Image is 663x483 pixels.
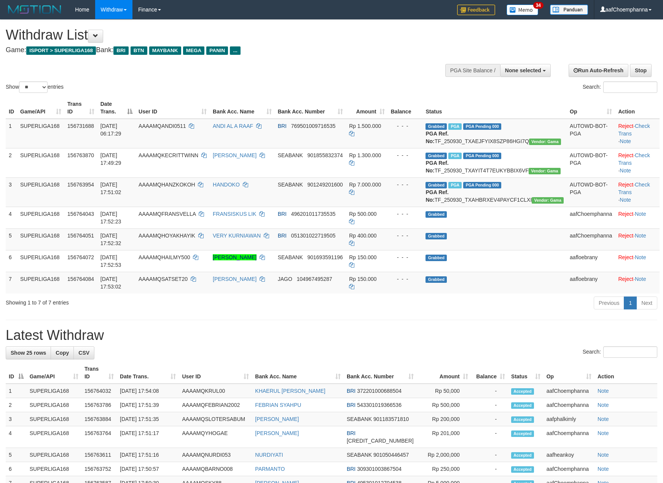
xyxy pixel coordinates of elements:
td: - [471,384,508,398]
div: - - - [391,253,420,261]
th: Bank Acc. Number: activate to sort column ascending [344,362,417,384]
a: Note [620,167,631,174]
td: 3 [6,177,17,207]
label: Show entries [6,81,64,93]
span: [DATE] 06:17:29 [100,123,121,137]
td: SUPERLIGA168 [17,250,64,272]
span: Vendor URL: https://trx31.1velocity.biz [529,168,561,174]
td: 5 [6,228,17,250]
a: PARMANTO [255,466,285,472]
th: Balance: activate to sort column ascending [471,362,508,384]
td: SUPERLIGA168 [27,448,81,462]
td: [DATE] 17:51:35 [117,412,179,426]
th: Action [615,97,660,119]
img: Feedback.jpg [457,5,495,15]
span: AAAAMQHOYAKHAYIK [139,233,195,239]
div: - - - [391,275,420,283]
span: SEABANK [278,182,303,188]
span: BRI [347,430,355,436]
td: [DATE] 17:51:16 [117,448,179,462]
td: aafChoemphanna [543,462,594,476]
td: 156763884 [81,412,117,426]
td: · [615,250,660,272]
td: · [615,228,660,250]
a: [PERSON_NAME] [255,430,299,436]
a: Reject [618,182,633,188]
td: · · [615,119,660,148]
input: Search: [603,346,657,358]
img: panduan.png [550,5,588,15]
th: Date Trans.: activate to sort column descending [97,97,135,119]
span: Grabbed [426,211,447,218]
span: Copy 901249201600 to clipboard [307,182,343,188]
td: AAAAMQNURDI053 [179,448,252,462]
a: ANDI AL A RAAF [213,123,253,129]
a: Note [598,416,609,422]
a: Previous [594,296,624,309]
th: Status: activate to sort column ascending [508,362,543,384]
a: Run Auto-Refresh [569,64,628,77]
th: Trans ID: activate to sort column ascending [64,97,97,119]
td: SUPERLIGA168 [17,148,64,177]
span: Accepted [511,430,534,437]
td: 6 [6,250,17,272]
td: 6 [6,462,27,476]
span: AAAAMQFRANSVELLA [139,211,196,217]
span: Rp 1.300.000 [349,152,381,158]
td: 156763611 [81,448,117,462]
td: aafloebrany [567,250,615,272]
span: AAAAMQANDI0511 [139,123,186,129]
th: Amount: activate to sort column ascending [346,97,388,119]
td: · · [615,148,660,177]
a: Note [598,466,609,472]
span: BRI [347,466,355,472]
td: - [471,426,508,448]
td: 4 [6,426,27,448]
a: Next [636,296,657,309]
a: Copy [51,346,74,359]
td: Rp 250,000 [417,462,471,476]
td: 4 [6,207,17,228]
td: AUTOWD-BOT-PGA [567,177,615,207]
span: Marked by aafsengchandara [448,182,462,188]
td: SUPERLIGA168 [27,384,81,398]
span: Rp 150.000 [349,276,376,282]
td: Rp 50,000 [417,384,471,398]
span: Copy 901855832374 to clipboard [307,152,343,158]
span: Copy 104967495287 to clipboard [296,276,332,282]
a: Check Trans [618,182,650,195]
a: [PERSON_NAME] [213,276,257,282]
span: AAAAMQHAILMY500 [139,254,190,260]
label: Search: [583,81,657,93]
span: [DATE] 17:52:53 [100,254,121,268]
td: [DATE] 17:51:39 [117,398,179,412]
span: AAAAMQSATSET20 [139,276,188,282]
th: User ID: activate to sort column ascending [135,97,210,119]
td: 3 [6,412,27,426]
td: SUPERLIGA168 [17,228,64,250]
div: PGA Site Balance / [445,64,500,77]
a: Note [598,452,609,458]
td: SUPERLIGA168 [17,272,64,293]
span: PGA Pending [463,153,501,159]
td: AAAAMQBARNO008 [179,462,252,476]
span: [DATE] 17:49:29 [100,152,121,166]
span: Accepted [511,388,534,395]
th: User ID: activate to sort column ascending [179,362,252,384]
span: 156764072 [67,254,94,260]
span: BTN [131,46,147,55]
td: 2 [6,398,27,412]
a: FEBRIAN SYAHPU [255,402,301,408]
span: BRI [347,388,355,394]
span: JAGO [278,276,292,282]
span: SEABANK [278,254,303,260]
span: None selected [505,67,541,73]
a: Reject [618,254,633,260]
a: Reject [618,211,633,217]
span: Copy 543301019366536 to clipboard [357,402,402,408]
td: 156764032 [81,384,117,398]
td: AAAAMQYHOGAE [179,426,252,448]
span: SEABANK [347,452,372,458]
a: [PERSON_NAME] [213,152,257,158]
td: · [615,207,660,228]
